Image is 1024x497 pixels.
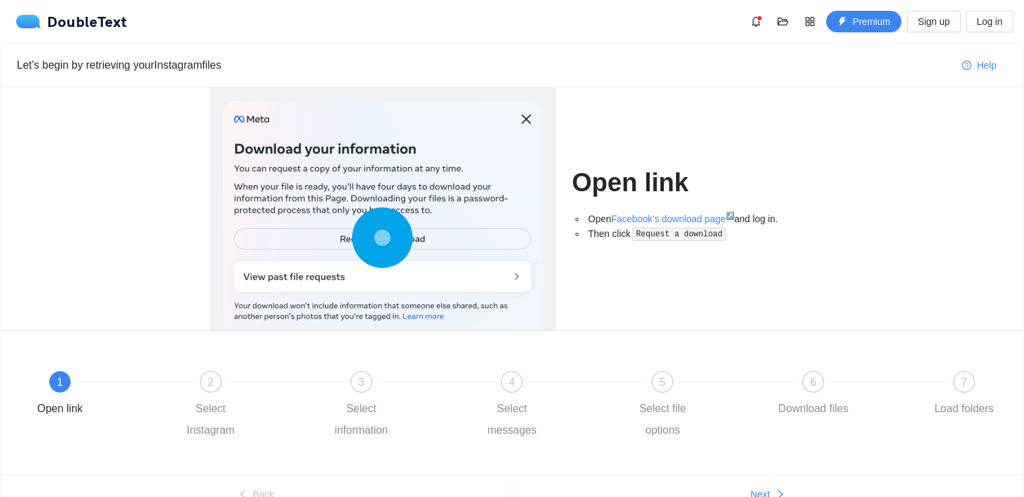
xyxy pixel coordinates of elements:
h1: Open link [572,167,815,199]
div: DoubleText [16,15,127,28]
span: 6 [811,376,817,388]
div: Select file options [623,398,702,441]
button: question-circleHelp [951,55,1007,76]
button: folder-open [772,11,794,32]
span: 5 [660,376,666,388]
div: Load folders [934,398,994,420]
div: Select Instagram [172,398,250,441]
button: Log in [966,11,1013,32]
span: Premium [852,14,890,29]
button: bell [745,11,767,32]
div: 5Select file options [623,371,774,441]
div: Download files [778,398,848,420]
span: appstore [800,16,820,27]
div: 2Select Instagram [172,371,322,441]
span: bell [746,16,766,27]
span: folder-open [773,16,793,27]
span: 3 [358,376,364,388]
sup: ↗ [726,211,735,220]
span: thunderbolt [838,17,847,28]
button: thunderboltPremium [826,11,901,32]
div: 7Load folders [925,371,1003,420]
span: 7 [961,376,967,388]
div: Let's begin by retrieving your Instagram files [17,57,951,73]
span: 4 [509,376,515,388]
div: Open link [37,398,83,420]
li: Then click [586,226,815,242]
div: Select messages [473,398,551,441]
div: Select information [322,398,401,441]
div: 3Select information [322,371,473,441]
span: Sign up [918,14,949,29]
span: question-circle [962,61,971,71]
div: 4Select messages [473,371,623,441]
code: Request a download [632,228,726,241]
button: appstore [799,11,821,32]
span: Log in [977,14,1002,29]
img: logo [16,15,47,28]
a: logoDoubleText [16,15,127,28]
li: Open and log in. [586,211,815,226]
a: Facebook's download page↗ [611,213,735,224]
button: Sign up [907,11,960,32]
span: Help [977,58,996,73]
span: 2 [207,376,213,388]
span: 1 [57,376,63,388]
div: 6Download files [774,371,925,420]
div: 1Open link [21,371,172,420]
